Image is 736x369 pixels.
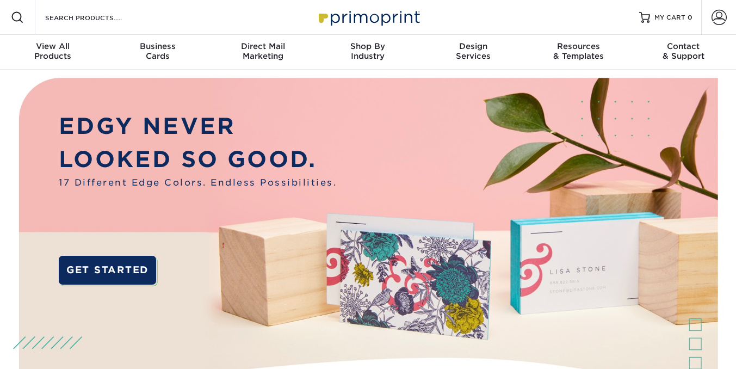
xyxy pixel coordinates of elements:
[105,35,210,70] a: BusinessCards
[654,13,685,22] span: MY CART
[631,35,736,70] a: Contact& Support
[316,41,420,61] div: Industry
[211,35,316,70] a: Direct MailMarketing
[420,41,525,61] div: Services
[59,143,337,176] p: LOOKED SO GOOD.
[211,41,316,51] span: Direct Mail
[316,35,420,70] a: Shop ByIndustry
[420,41,525,51] span: Design
[525,35,630,70] a: Resources& Templates
[105,41,210,51] span: Business
[688,14,692,21] span: 0
[59,256,156,285] a: GET STARTED
[420,35,525,70] a: DesignServices
[59,176,337,189] span: 17 Different Edge Colors. Endless Possibilities.
[525,41,630,51] span: Resources
[211,41,316,61] div: Marketing
[105,41,210,61] div: Cards
[59,110,337,143] p: EDGY NEVER
[314,5,423,29] img: Primoprint
[631,41,736,51] span: Contact
[631,41,736,61] div: & Support
[525,41,630,61] div: & Templates
[316,41,420,51] span: Shop By
[44,11,150,24] input: SEARCH PRODUCTS.....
